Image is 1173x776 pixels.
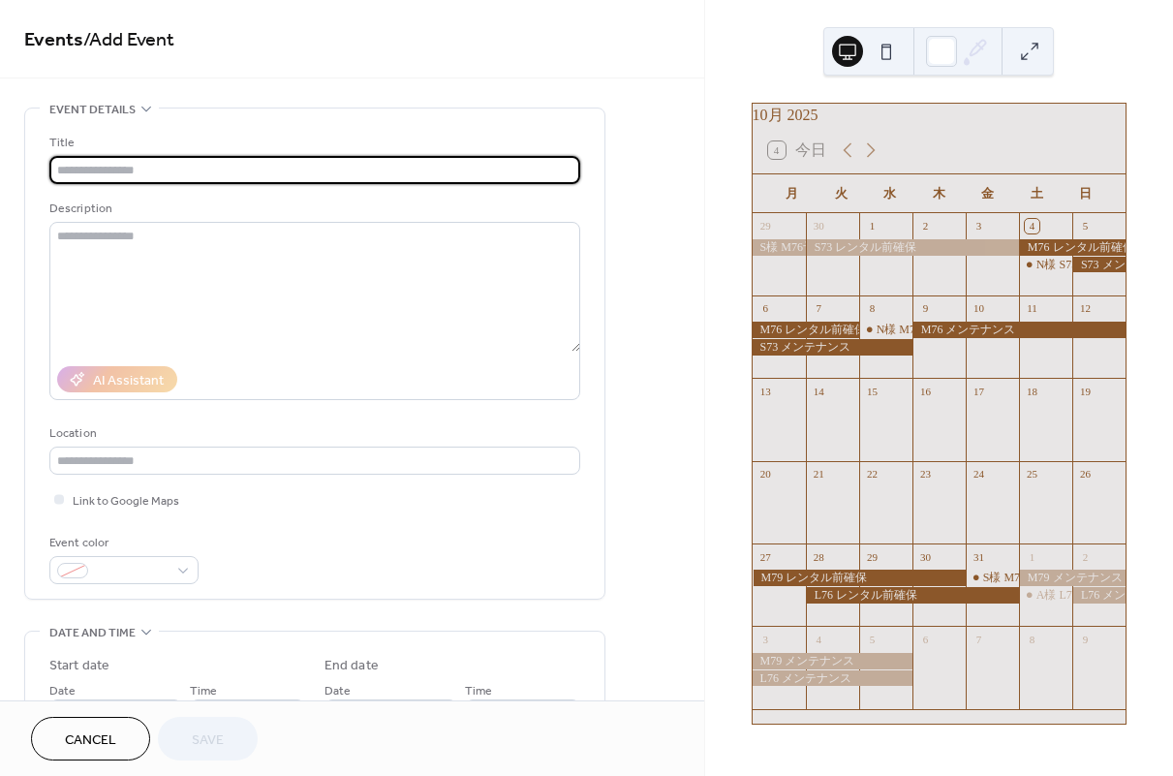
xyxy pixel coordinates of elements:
div: 10 [972,301,986,316]
div: S様 M79レンタル [966,570,1019,586]
div: 13 [758,384,773,398]
div: M76 メンテナンス [912,322,1126,338]
div: 18 [1025,384,1039,398]
div: 31 [972,549,986,564]
div: N様 M76予約 [859,322,912,338]
div: 15 [865,384,880,398]
div: 水 [866,174,914,213]
div: L76 メンテナンス [1072,587,1126,604]
div: 25 [1025,467,1039,481]
div: 2 [1078,549,1093,564]
div: 月 [768,174,817,213]
span: Time [465,681,492,701]
div: A様 L76レンタル [1036,587,1125,604]
span: Date [324,681,351,701]
span: Event details [49,100,136,120]
div: A様 L76レンタル [1019,587,1072,604]
div: 3 [758,632,773,646]
div: N様 S73予約 [1019,257,1072,273]
div: 16 [918,384,933,398]
div: N様 M76予約 [877,322,944,338]
div: 1 [865,219,880,233]
div: 木 [914,174,963,213]
div: 14 [812,384,826,398]
div: 2 [918,219,933,233]
div: 8 [865,301,880,316]
div: 28 [812,549,826,564]
div: 日 [1062,174,1110,213]
div: 6 [758,301,773,316]
div: Title [49,133,576,153]
span: Date and time [49,623,136,643]
div: 29 [758,219,773,233]
div: 4 [812,632,826,646]
div: L76 レンタル前確保 [806,587,1019,604]
div: 17 [972,384,986,398]
div: 金 [964,174,1012,213]
a: Events [24,21,83,59]
div: 11 [1025,301,1039,316]
div: N様 S73予約 [1036,257,1100,273]
div: 9 [1078,632,1093,646]
div: 8 [1025,632,1039,646]
div: 26 [1078,467,1093,481]
div: 12 [1078,301,1093,316]
span: Link to Google Maps [73,491,179,512]
div: 30 [812,219,826,233]
div: Location [49,423,576,444]
div: L76 メンテナンス [753,670,912,687]
div: M76 レンタル前確保 [753,322,859,338]
div: 5 [1078,219,1093,233]
div: 20 [758,467,773,481]
div: S73 メンテナンス [1072,257,1126,273]
div: 3 [972,219,986,233]
div: 4 [1025,219,1039,233]
div: M79 メンテナンス [753,653,912,669]
button: Cancel [31,717,150,760]
div: End date [324,656,379,676]
div: 5 [865,632,880,646]
div: 19 [1078,384,1093,398]
div: Description [49,199,576,219]
div: M79 メンテナンス [1019,570,1126,586]
div: S様 M76予約 [753,239,806,256]
div: 火 [817,174,865,213]
div: 24 [972,467,986,481]
div: S73 メンテナンス [753,339,912,356]
span: Time [190,681,217,701]
div: 9 [918,301,933,316]
div: 6 [918,632,933,646]
div: Start date [49,656,109,676]
div: S73 レンタル前確保 [806,239,1019,256]
span: Cancel [65,730,116,751]
div: Event color [49,533,195,553]
div: S様 M79レンタル [983,570,1072,586]
span: Date [49,681,76,701]
div: 23 [918,467,933,481]
div: 21 [812,467,826,481]
div: 22 [865,467,880,481]
div: M76 レンタル前確保 [1019,239,1126,256]
div: 1 [1025,549,1039,564]
div: M79 レンタル前確保 [753,570,966,586]
div: 29 [865,549,880,564]
div: 7 [972,632,986,646]
div: 10月 2025 [753,104,1126,127]
div: 30 [918,549,933,564]
div: 7 [812,301,826,316]
div: 27 [758,549,773,564]
div: 土 [1012,174,1061,213]
span: / Add Event [83,21,174,59]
